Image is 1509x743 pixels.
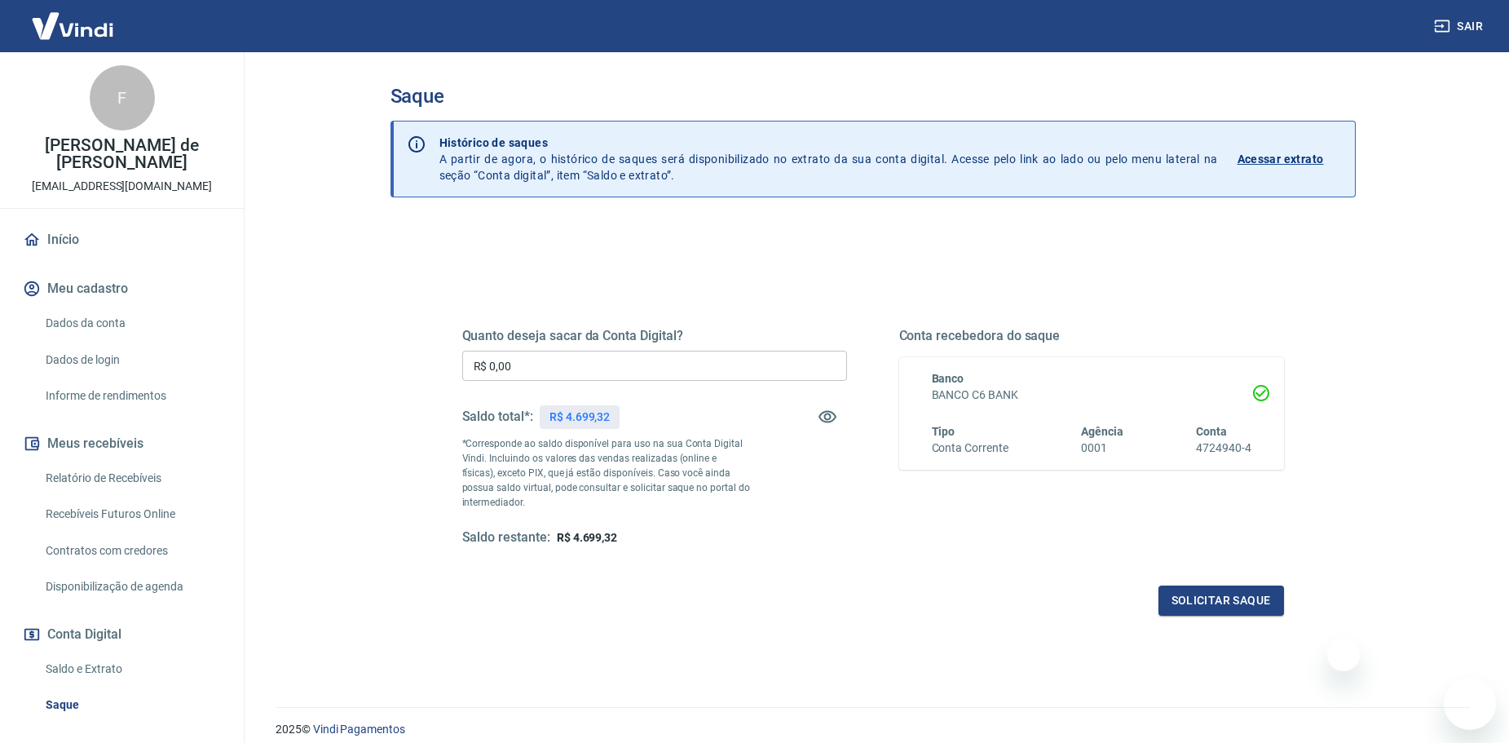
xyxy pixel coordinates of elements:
a: Saque [39,688,224,722]
iframe: Botão para abrir a janela de mensagens [1444,678,1496,730]
h6: 4724940-4 [1196,440,1251,457]
a: Dados de login [39,343,224,377]
a: Acessar extrato [1238,135,1342,184]
p: [EMAIL_ADDRESS][DOMAIN_NAME] [32,178,212,195]
p: [PERSON_NAME] de [PERSON_NAME] [13,137,231,171]
span: Agência [1081,425,1123,438]
button: Sair [1431,11,1489,42]
button: Solicitar saque [1158,586,1284,616]
a: Vindi Pagamentos [313,723,405,736]
h5: Quanto deseja sacar da Conta Digital? [462,328,847,344]
p: *Corresponde ao saldo disponível para uso na sua Conta Digital Vindi. Incluindo os valores das ve... [462,436,751,510]
span: Tipo [932,425,955,438]
a: Início [20,222,224,258]
a: Saldo e Extrato [39,652,224,686]
a: Contratos com credores [39,534,224,568]
span: Conta [1196,425,1227,438]
p: Acessar extrato [1238,151,1324,167]
h6: BANCO C6 BANK [932,387,1251,404]
h6: 0001 [1081,440,1123,457]
a: Informe de rendimentos [39,379,224,413]
img: Vindi [20,1,126,51]
h3: Saque [390,85,1356,108]
h5: Conta recebedora do saque [899,328,1284,344]
a: Relatório de Recebíveis [39,462,224,495]
button: Meu cadastro [20,271,224,307]
span: Banco [932,372,964,385]
h5: Saldo total*: [462,409,533,425]
p: Histórico de saques [439,135,1218,151]
a: Recebíveis Futuros Online [39,498,224,531]
button: Conta Digital [20,617,224,652]
h6: Conta Corrente [932,440,1008,457]
p: R$ 4.699,32 [549,409,610,426]
iframe: Fechar mensagem [1327,639,1360,671]
a: Dados da conta [39,307,224,340]
p: 2025 © [276,721,1470,738]
span: R$ 4.699,32 [557,531,617,544]
p: A partir de agora, o histórico de saques será disponibilizado no extrato da sua conta digital. Ac... [439,135,1218,184]
div: F [90,65,155,130]
a: Disponibilização de agenda [39,570,224,604]
button: Meus recebíveis [20,426,224,462]
h5: Saldo restante: [462,529,550,546]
